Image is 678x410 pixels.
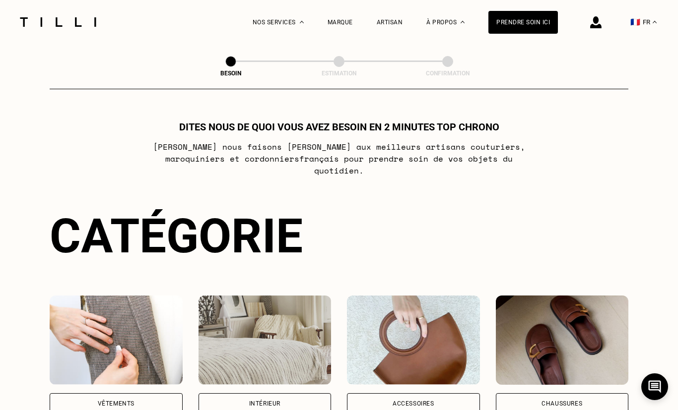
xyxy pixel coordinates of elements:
[98,401,135,407] div: Vêtements
[630,17,640,27] span: 🇫🇷
[653,21,657,23] img: menu déroulant
[199,295,332,385] img: Intérieur
[16,17,100,27] img: Logo du service de couturière Tilli
[590,16,602,28] img: icône connexion
[50,208,628,264] div: Catégorie
[488,11,558,34] a: Prendre soin ici
[461,21,465,23] img: Menu déroulant à propos
[249,401,280,407] div: Intérieur
[398,70,497,77] div: Confirmation
[142,141,536,176] p: [PERSON_NAME] nous faisons [PERSON_NAME] aux meilleurs artisans couturiers , maroquiniers et cord...
[289,70,389,77] div: Estimation
[179,121,499,133] h1: Dites nous de quoi vous avez besoin en 2 minutes top chrono
[328,19,353,26] a: Marque
[393,401,434,407] div: Accessoires
[496,295,629,385] img: Chaussures
[181,70,280,77] div: Besoin
[542,401,582,407] div: Chaussures
[50,295,183,385] img: Vêtements
[300,21,304,23] img: Menu déroulant
[377,19,403,26] a: Artisan
[347,295,480,385] img: Accessoires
